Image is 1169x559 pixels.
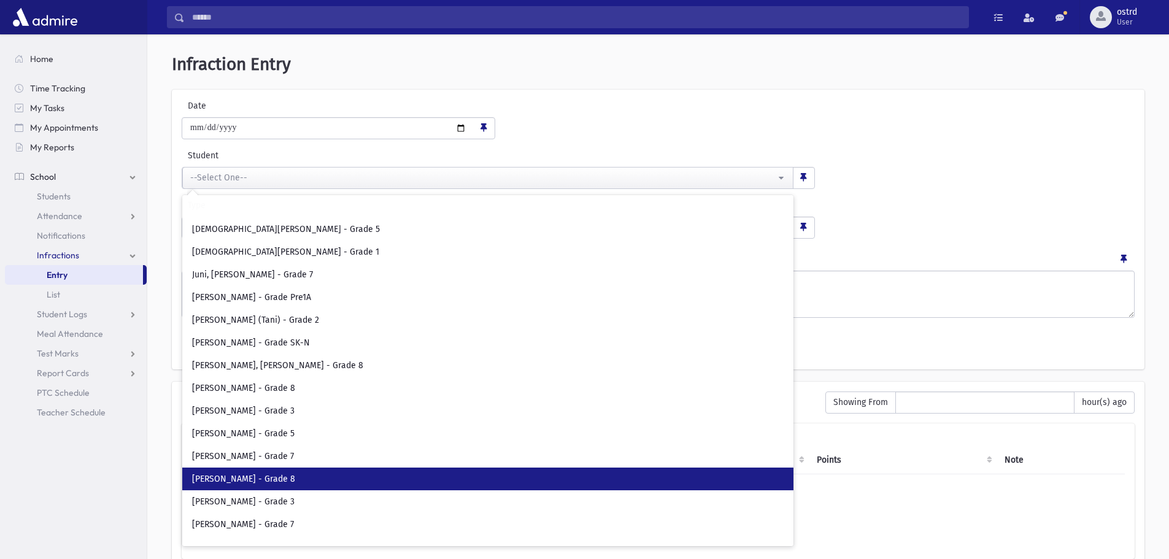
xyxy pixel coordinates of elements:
span: [DEMOGRAPHIC_DATA][PERSON_NAME] - Grade 5 [192,223,380,236]
a: Report Cards [5,363,147,383]
span: Infraction Entry [172,54,291,74]
a: Meal Attendance [5,324,147,344]
span: Infractions [37,250,79,261]
a: Infractions [5,245,147,265]
span: Notifications [37,230,85,241]
span: Student Logs [37,309,87,320]
span: My Appointments [30,122,98,133]
span: [PERSON_NAME] - Grade JK-N [192,541,307,553]
span: Juni, [PERSON_NAME] - Grade 7 [192,269,313,281]
span: Showing From [825,391,896,414]
span: Home [30,53,53,64]
span: Report Cards [37,368,89,379]
span: My Tasks [30,102,64,114]
span: [PERSON_NAME] - Grade 8 [192,382,295,395]
input: Search [187,202,789,223]
a: My Reports [5,137,147,157]
span: Meal Attendance [37,328,103,339]
span: [PERSON_NAME] - Grade 3 [192,496,295,508]
div: --Select One-- [190,171,776,184]
span: Attendance [37,210,82,222]
span: School [30,171,56,182]
th: Points: activate to sort column ascending [809,446,998,474]
span: PTC Schedule [37,387,90,398]
input: Search [185,6,968,28]
span: Teacher Schedule [37,407,106,418]
span: [DEMOGRAPHIC_DATA][PERSON_NAME] - Grade 1 [192,246,379,258]
span: [PERSON_NAME] - Grade Pre1A [192,291,311,304]
img: AdmirePro [10,5,80,29]
span: List [47,289,60,300]
a: School [5,167,147,187]
label: Date [182,99,286,112]
a: Teacher Schedule [5,403,147,422]
a: Test Marks [5,344,147,363]
span: [PERSON_NAME] (Tani) - Grade 2 [192,314,319,326]
a: Entry [5,265,143,285]
span: [PERSON_NAME] - Grade 7 [192,450,294,463]
a: Attendance [5,206,147,226]
a: PTC Schedule [5,383,147,403]
a: Home [5,49,147,69]
a: Notifications [5,226,147,245]
span: My Reports [30,142,74,153]
span: User [1117,17,1137,27]
span: [PERSON_NAME] - Grade 7 [192,519,294,531]
th: Note [997,446,1125,474]
span: Test Marks [37,348,79,359]
span: ostrd [1117,7,1137,17]
span: hour(s) ago [1074,391,1135,414]
span: [PERSON_NAME] - Grade 3 [192,405,295,417]
button: --Select One-- [182,167,793,189]
label: Student [182,149,604,162]
span: Entry [47,269,68,280]
span: [PERSON_NAME], [PERSON_NAME] - Grade 8 [192,360,363,372]
span: [PERSON_NAME] - Grade 5 [192,428,295,440]
label: Type [182,199,498,212]
a: Students [5,187,147,206]
a: My Tasks [5,98,147,118]
span: Time Tracking [30,83,85,94]
a: Student Logs [5,304,147,324]
a: My Appointments [5,118,147,137]
a: Time Tracking [5,79,147,98]
span: [PERSON_NAME] - Grade 8 [192,473,295,485]
span: Students [37,191,71,202]
a: List [5,285,147,304]
label: Note [182,249,201,266]
span: [PERSON_NAME] - Grade SK-N [192,337,310,349]
h6: Recently Entered [182,391,813,403]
